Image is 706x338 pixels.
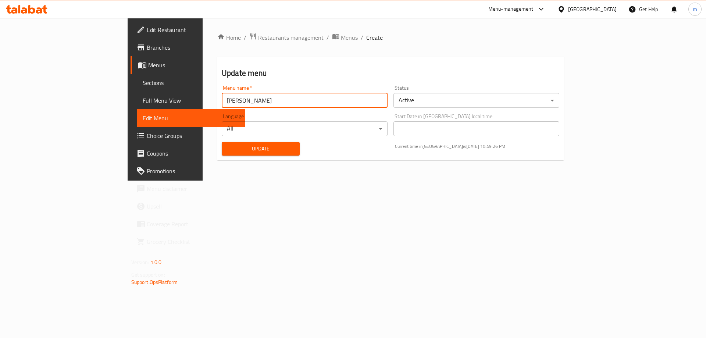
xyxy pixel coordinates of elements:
[131,127,246,145] a: Choice Groups
[131,233,246,250] a: Grocery Checklist
[488,5,534,14] div: Menu-management
[137,109,246,127] a: Edit Menu
[228,144,294,153] span: Update
[131,277,178,287] a: Support.OpsPlatform
[131,198,246,215] a: Upsell
[147,237,240,246] span: Grocery Checklist
[222,68,559,79] h2: Update menu
[147,220,240,228] span: Coverage Report
[258,33,324,42] span: Restaurants management
[143,78,240,87] span: Sections
[366,33,383,42] span: Create
[143,96,240,105] span: Full Menu View
[147,184,240,193] span: Menu disclaimer
[217,33,564,42] nav: breadcrumb
[332,33,358,42] a: Menus
[361,33,363,42] li: /
[395,143,559,150] p: Current time in [GEOGRAPHIC_DATA] is [DATE] 10:49:26 PM
[131,145,246,162] a: Coupons
[147,167,240,175] span: Promotions
[222,121,388,136] div: All
[131,39,246,56] a: Branches
[131,215,246,233] a: Coverage Report
[131,21,246,39] a: Edit Restaurant
[137,74,246,92] a: Sections
[249,33,324,42] a: Restaurants management
[131,162,246,180] a: Promotions
[222,93,388,108] input: Please enter Menu name
[222,142,300,156] button: Update
[147,25,240,34] span: Edit Restaurant
[147,202,240,211] span: Upsell
[147,43,240,52] span: Branches
[131,270,165,280] span: Get support on:
[568,5,617,13] div: [GEOGRAPHIC_DATA]
[147,131,240,140] span: Choice Groups
[693,5,697,13] span: m
[148,61,240,70] span: Menus
[147,149,240,158] span: Coupons
[327,33,329,42] li: /
[143,114,240,122] span: Edit Menu
[131,56,246,74] a: Menus
[393,93,559,108] div: Active
[131,257,149,267] span: Version:
[137,92,246,109] a: Full Menu View
[341,33,358,42] span: Menus
[150,257,162,267] span: 1.0.0
[131,180,246,198] a: Menu disclaimer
